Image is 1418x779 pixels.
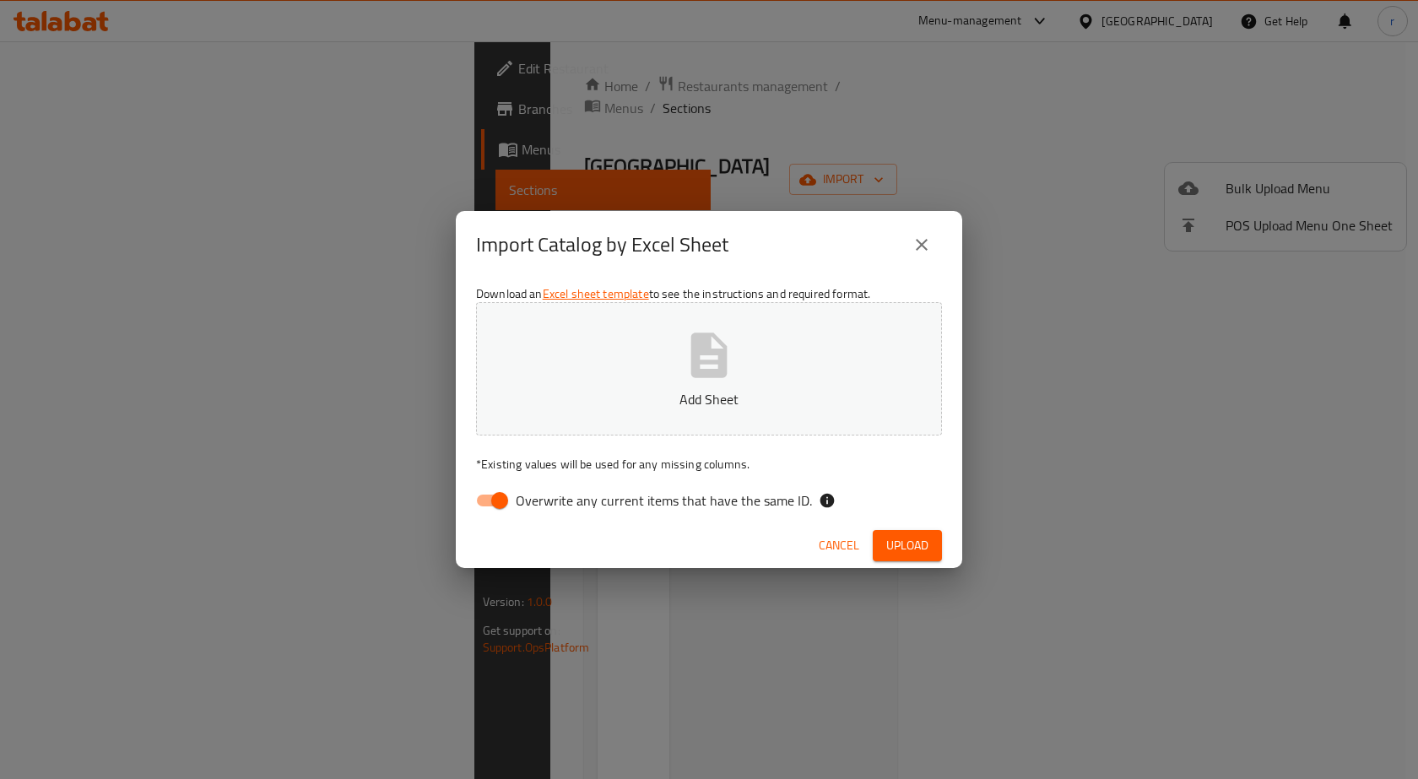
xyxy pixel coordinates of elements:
[502,389,916,409] p: Add Sheet
[476,456,942,473] p: Existing values will be used for any missing columns.
[901,225,942,265] button: close
[516,490,812,511] span: Overwrite any current items that have the same ID.
[476,231,728,258] h2: Import Catalog by Excel Sheet
[543,283,649,305] a: Excel sheet template
[873,530,942,561] button: Upload
[812,530,866,561] button: Cancel
[886,535,928,556] span: Upload
[456,279,962,523] div: Download an to see the instructions and required format.
[819,535,859,556] span: Cancel
[476,302,942,435] button: Add Sheet
[819,492,836,509] svg: If the overwrite option isn't selected, then the items that match an existing ID will be ignored ...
